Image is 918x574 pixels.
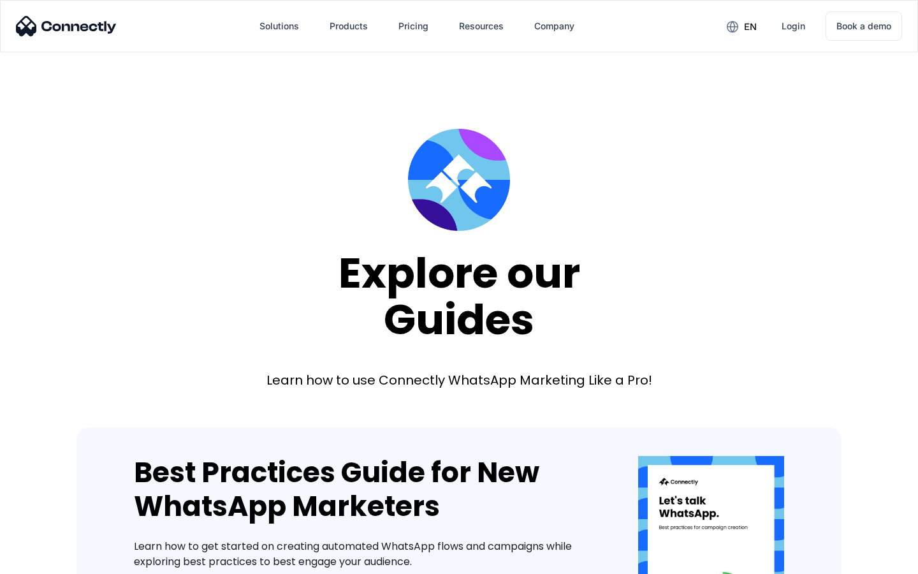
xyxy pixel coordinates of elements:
[771,11,815,41] a: Login
[826,11,902,41] a: Book a demo
[249,11,309,41] div: Solutions
[134,456,600,524] div: Best Practices Guide for New WhatsApp Marketers
[25,552,76,570] ul: Language list
[330,17,368,35] div: Products
[534,17,574,35] div: Company
[449,11,514,41] div: Resources
[339,250,580,342] div: Explore our Guides
[388,11,439,41] a: Pricing
[13,552,76,570] aside: Language selected: English
[782,17,805,35] div: Login
[16,16,117,36] img: Connectly Logo
[319,11,378,41] div: Products
[398,17,428,35] div: Pricing
[259,17,299,35] div: Solutions
[266,371,652,389] div: Learn how to use Connectly WhatsApp Marketing Like a Pro!
[459,17,504,35] div: Resources
[134,539,600,570] div: Learn how to get started on creating automated WhatsApp flows and campaigns while exploring best ...
[744,18,757,36] div: en
[524,11,585,41] div: Company
[717,17,766,36] div: en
